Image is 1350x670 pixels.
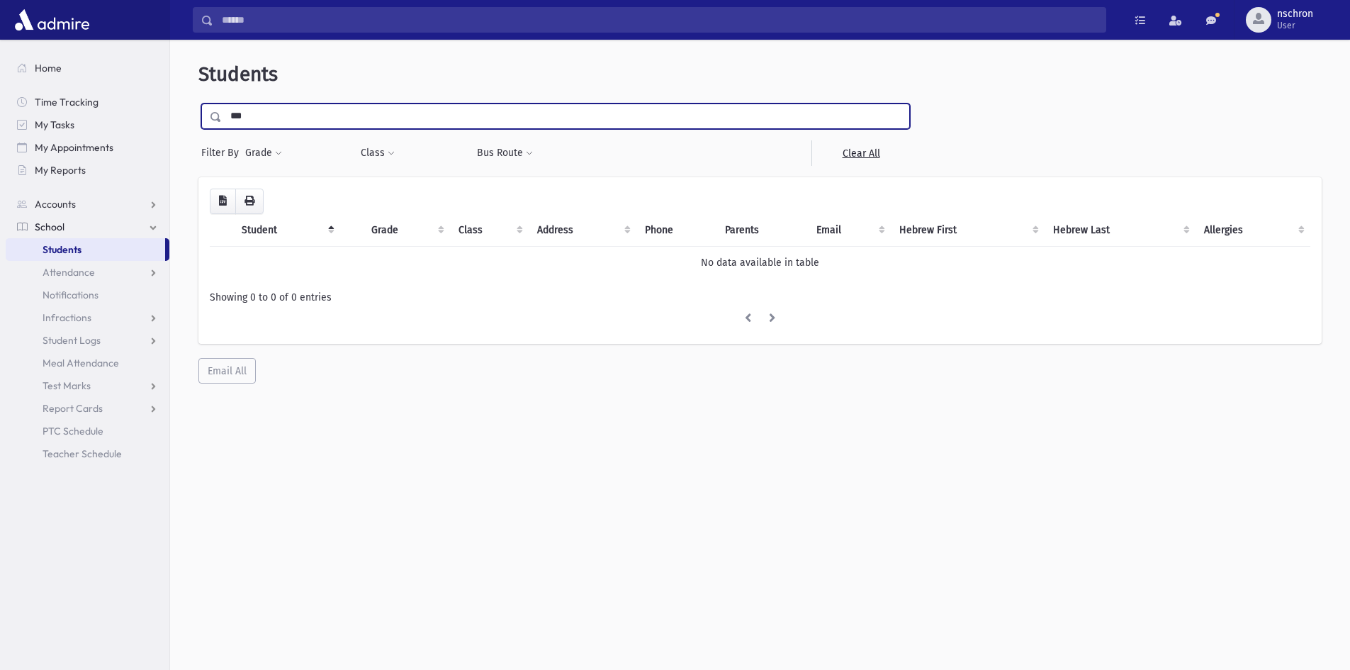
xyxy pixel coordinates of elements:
[450,214,529,247] th: Class: activate to sort column ascending
[43,266,95,279] span: Attendance
[244,140,283,166] button: Grade
[6,113,169,136] a: My Tasks
[35,220,64,233] span: School
[210,290,1310,305] div: Showing 0 to 0 of 0 entries
[6,216,169,238] a: School
[35,62,62,74] span: Home
[636,214,716,247] th: Phone
[716,214,808,247] th: Parents
[6,136,169,159] a: My Appointments
[213,7,1106,33] input: Search
[6,159,169,182] a: My Reports
[811,140,910,166] a: Clear All
[43,334,101,347] span: Student Logs
[198,62,278,86] span: Students
[43,357,119,369] span: Meal Attendance
[6,261,169,284] a: Attendance
[43,311,91,324] span: Infractions
[11,6,93,34] img: AdmirePro
[210,246,1310,279] td: No data available in table
[233,214,340,247] th: Student: activate to sort column descending
[476,140,534,166] button: Bus Route
[6,57,169,79] a: Home
[43,425,103,437] span: PTC Schedule
[1277,20,1313,31] span: User
[201,145,244,160] span: Filter By
[43,243,81,256] span: Students
[1277,9,1313,20] span: nschron
[1196,214,1310,247] th: Allergies: activate to sort column ascending
[35,141,113,154] span: My Appointments
[891,214,1044,247] th: Hebrew First: activate to sort column ascending
[6,397,169,420] a: Report Cards
[360,140,395,166] button: Class
[1045,214,1196,247] th: Hebrew Last: activate to sort column ascending
[6,352,169,374] a: Meal Attendance
[35,118,74,131] span: My Tasks
[6,329,169,352] a: Student Logs
[43,447,122,460] span: Teacher Schedule
[198,358,256,384] button: Email All
[363,214,449,247] th: Grade: activate to sort column ascending
[6,306,169,329] a: Infractions
[43,289,99,301] span: Notifications
[6,91,169,113] a: Time Tracking
[6,442,169,465] a: Teacher Schedule
[210,189,236,214] button: CSV
[6,420,169,442] a: PTC Schedule
[6,238,165,261] a: Students
[529,214,636,247] th: Address: activate to sort column ascending
[35,198,76,211] span: Accounts
[6,374,169,397] a: Test Marks
[43,402,103,415] span: Report Cards
[35,164,86,177] span: My Reports
[6,284,169,306] a: Notifications
[43,379,91,392] span: Test Marks
[808,214,891,247] th: Email: activate to sort column ascending
[35,96,99,108] span: Time Tracking
[235,189,264,214] button: Print
[6,193,169,216] a: Accounts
